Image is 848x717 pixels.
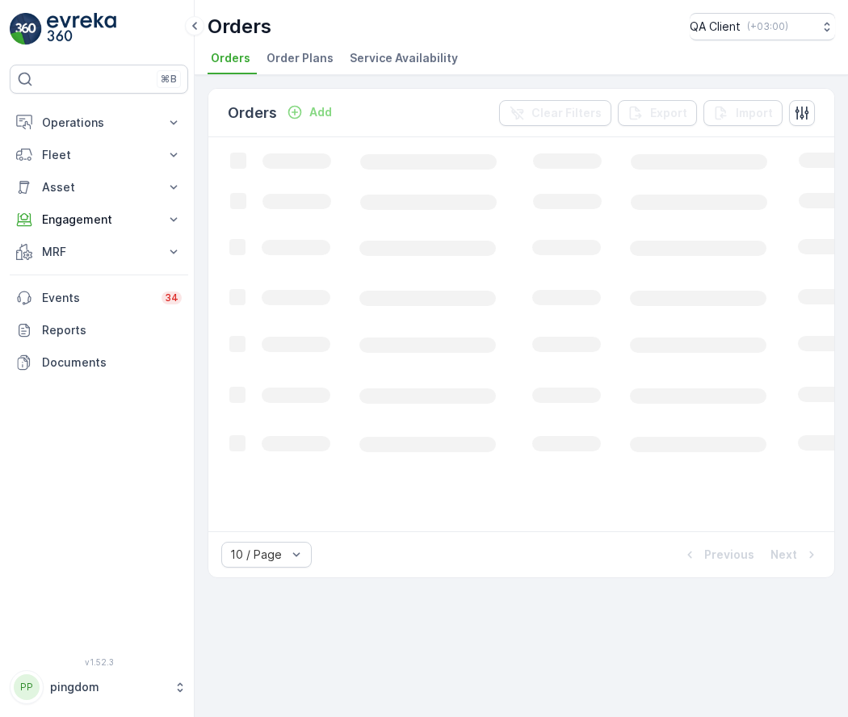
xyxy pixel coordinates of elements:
[208,14,271,40] p: Orders
[703,100,783,126] button: Import
[42,115,156,131] p: Operations
[650,105,687,121] p: Export
[14,674,40,700] div: PP
[267,50,334,66] span: Order Plans
[770,547,797,563] p: Next
[10,203,188,236] button: Engagement
[350,50,458,66] span: Service Availability
[747,20,788,33] p: ( +03:00 )
[10,657,188,667] span: v 1.52.3
[10,346,188,379] a: Documents
[618,100,697,126] button: Export
[211,50,250,66] span: Orders
[42,290,152,306] p: Events
[690,19,741,35] p: QA Client
[736,105,773,121] p: Import
[10,107,188,139] button: Operations
[42,147,156,163] p: Fleet
[10,171,188,203] button: Asset
[680,545,756,564] button: Previous
[10,236,188,268] button: MRF
[10,13,42,45] img: logo
[309,104,332,120] p: Add
[10,282,188,314] a: Events34
[42,244,156,260] p: MRF
[50,679,166,695] p: pingdom
[10,670,188,704] button: PPpingdom
[47,13,116,45] img: logo_light-DOdMpM7g.png
[228,102,277,124] p: Orders
[499,100,611,126] button: Clear Filters
[42,322,182,338] p: Reports
[161,73,177,86] p: ⌘B
[42,212,156,228] p: Engagement
[704,547,754,563] p: Previous
[280,103,338,122] button: Add
[690,13,835,40] button: QA Client(+03:00)
[165,291,178,304] p: 34
[531,105,602,121] p: Clear Filters
[10,139,188,171] button: Fleet
[10,314,188,346] a: Reports
[42,354,182,371] p: Documents
[42,179,156,195] p: Asset
[769,545,821,564] button: Next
